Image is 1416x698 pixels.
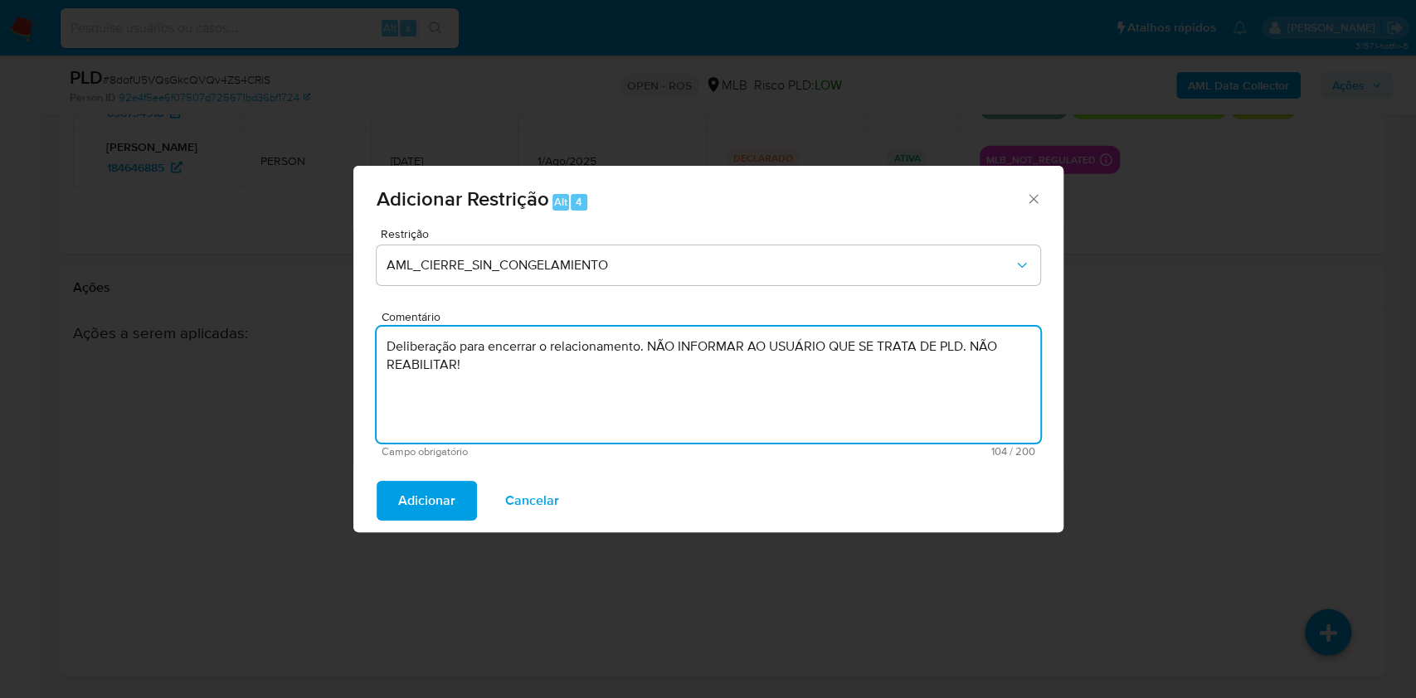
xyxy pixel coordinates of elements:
[382,311,1045,323] span: Comentário
[381,228,1044,240] span: Restrição
[554,194,567,210] span: Alt
[382,446,708,458] span: Campo obrigatório
[377,245,1040,285] button: Restriction
[377,184,549,213] span: Adicionar Restrição
[377,327,1040,443] textarea: Deliberação para encerrar o relacionamento. NÃO INFORMAR AO USUÁRIO QUE SE TRATA DE PLD. NÃO REAB...
[387,257,1014,274] span: AML_CIERRE_SIN_CONGELAMIENTO
[708,446,1035,457] span: Máximo de 200 caracteres
[576,194,582,210] span: 4
[505,482,559,519] span: Cancelar
[484,481,581,521] button: Cancelar
[1025,191,1040,206] button: Fechar a janela
[398,482,455,519] span: Adicionar
[377,481,477,521] button: Adicionar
